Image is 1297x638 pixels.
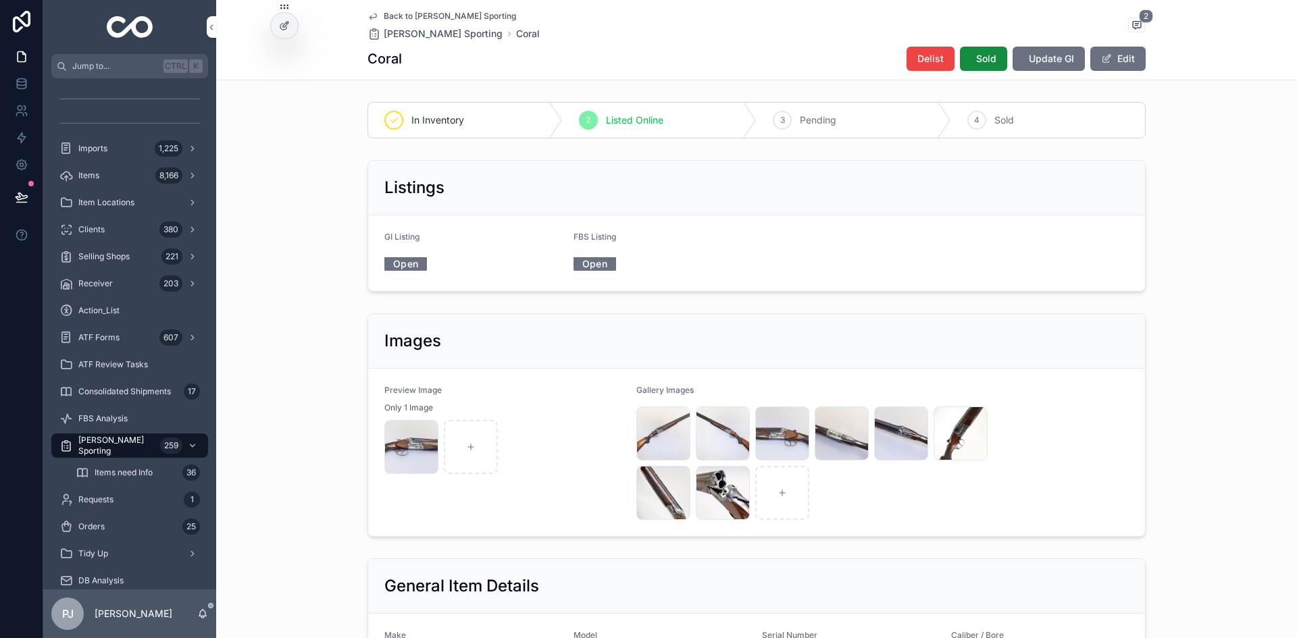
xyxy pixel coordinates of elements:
[182,464,200,481] div: 36
[384,27,503,41] span: [PERSON_NAME] Sporting
[78,197,134,208] span: Item Locations
[78,386,171,397] span: Consolidated Shipments
[367,49,402,68] h1: Coral
[51,244,208,269] a: Selling Shops221
[51,190,208,215] a: Item Locations
[51,433,208,458] a: [PERSON_NAME] Sporting259
[155,167,182,184] div: 8,166
[51,136,208,161] a: Imports1,225
[994,113,1014,127] span: Sold
[51,406,208,431] a: FBS Analysis
[384,232,419,242] span: GI Listing
[51,568,208,593] a: DB Analysis
[1013,47,1085,71] button: Update GI
[160,437,182,454] div: 259
[51,271,208,296] a: Receiver203
[384,330,441,352] h2: Images
[907,47,955,71] button: Delist
[636,385,694,395] span: Gallery Images
[78,359,148,370] span: ATF Review Tasks
[574,232,616,242] span: FBS Listing
[182,519,200,535] div: 25
[384,385,442,395] span: Preview Image
[516,27,540,41] a: Coral
[384,253,427,274] a: Open
[78,332,120,343] span: ATF Forms
[159,329,182,346] div: 607
[159,221,182,238] div: 380
[190,61,201,72] span: K
[606,113,663,127] span: Listed Online
[51,298,208,323] a: Action_List
[78,494,113,505] span: Requests
[78,548,108,559] span: Tidy Up
[51,352,208,377] a: ATF Review Tasks
[78,575,124,586] span: DB Analysis
[184,491,200,508] div: 1
[1029,52,1074,65] span: Update GI
[159,275,182,292] div: 203
[780,115,785,126] span: 3
[51,541,208,566] a: Tidy Up
[78,170,99,181] span: Items
[800,113,836,127] span: Pending
[974,115,980,126] span: 4
[43,78,216,589] div: scrollable content
[917,52,944,65] span: Delist
[384,11,516,22] span: Back to [PERSON_NAME] Sporting
[1139,9,1153,23] span: 2
[107,16,153,38] img: App logo
[163,59,188,73] span: Ctrl
[68,460,208,485] a: Items need Info36
[51,217,208,242] a: Clients380
[95,467,153,478] span: Items need Info
[78,435,155,456] span: [PERSON_NAME] Sporting
[51,379,208,404] a: Consolidated Shipments17
[78,143,107,154] span: Imports
[78,224,105,235] span: Clients
[367,11,516,22] a: Back to [PERSON_NAME] Sporting
[976,52,996,65] span: Sold
[95,607,172,620] p: [PERSON_NAME]
[51,514,208,539] a: Orders25
[411,113,464,127] span: In Inventory
[78,413,128,424] span: FBS Analysis
[78,278,113,289] span: Receiver
[367,27,503,41] a: [PERSON_NAME] Sporting
[184,383,200,400] div: 17
[960,47,1007,71] button: Sold
[384,402,433,413] span: Only 1 Image
[51,163,208,188] a: Items8,166
[384,575,539,597] h2: General Item Details
[1128,18,1146,34] button: 2
[62,606,74,622] span: PJ
[1090,47,1146,71] button: Edit
[51,54,208,78] button: Jump to...CtrlK
[78,305,120,316] span: Action_List
[384,177,444,198] h2: Listings
[72,61,158,72] span: Jump to...
[78,521,105,532] span: Orders
[586,115,590,126] span: 2
[161,248,182,265] div: 221
[155,140,182,157] div: 1,225
[574,253,616,274] a: Open
[51,487,208,512] a: Requests1
[78,251,130,262] span: Selling Shops
[51,325,208,350] a: ATF Forms607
